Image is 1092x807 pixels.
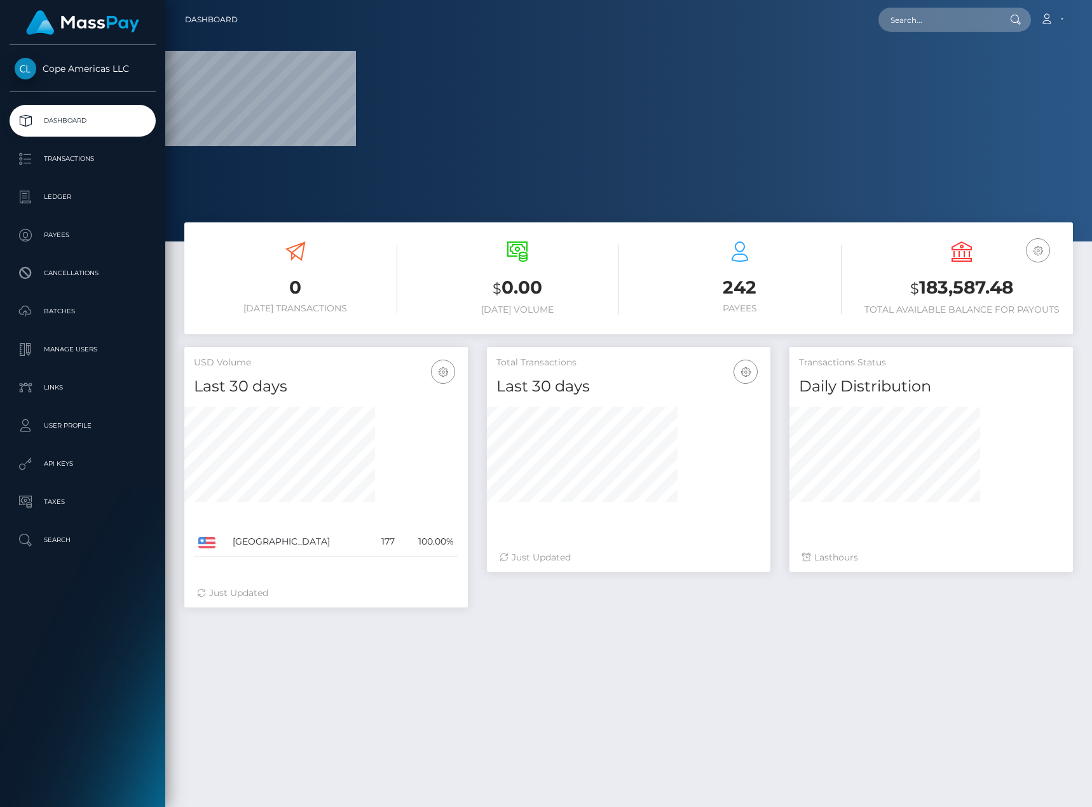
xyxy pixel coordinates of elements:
[10,524,156,556] a: Search
[194,275,397,300] h3: 0
[26,10,139,35] img: MassPay Logo
[15,531,151,550] p: Search
[10,295,156,327] a: Batches
[15,340,151,359] p: Manage Users
[10,486,156,518] a: Taxes
[861,304,1064,315] h6: Total Available Balance for Payouts
[10,181,156,213] a: Ledger
[15,58,36,79] img: Cope Americas LLC
[194,376,458,398] h4: Last 30 days
[910,280,919,297] small: $
[10,63,156,74] span: Cope Americas LLC
[638,275,842,300] h3: 242
[416,275,620,301] h3: 0.00
[15,378,151,397] p: Links
[15,187,151,207] p: Ledger
[878,8,998,32] input: Search...
[194,303,397,314] h6: [DATE] Transactions
[10,410,156,442] a: User Profile
[10,257,156,289] a: Cancellations
[799,356,1063,369] h5: Transactions Status
[10,143,156,175] a: Transactions
[799,376,1063,398] h4: Daily Distribution
[802,551,1060,564] div: Last hours
[861,275,1064,301] h3: 183,587.48
[496,356,761,369] h5: Total Transactions
[15,492,151,512] p: Taxes
[10,372,156,403] a: Links
[399,527,458,557] td: 100.00%
[15,264,151,283] p: Cancellations
[416,304,620,315] h6: [DATE] Volume
[15,149,151,168] p: Transactions
[194,356,458,369] h5: USD Volume
[197,587,455,600] div: Just Updated
[15,454,151,473] p: API Keys
[500,551,758,564] div: Just Updated
[638,303,842,314] h6: Payees
[10,105,156,137] a: Dashboard
[198,537,215,548] img: US.png
[228,527,369,557] td: [GEOGRAPHIC_DATA]
[185,6,238,33] a: Dashboard
[15,416,151,435] p: User Profile
[493,280,502,297] small: $
[15,302,151,321] p: Batches
[10,448,156,480] a: API Keys
[496,376,761,398] h4: Last 30 days
[15,226,151,245] p: Payees
[10,334,156,365] a: Manage Users
[10,219,156,251] a: Payees
[15,111,151,130] p: Dashboard
[369,527,399,557] td: 177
